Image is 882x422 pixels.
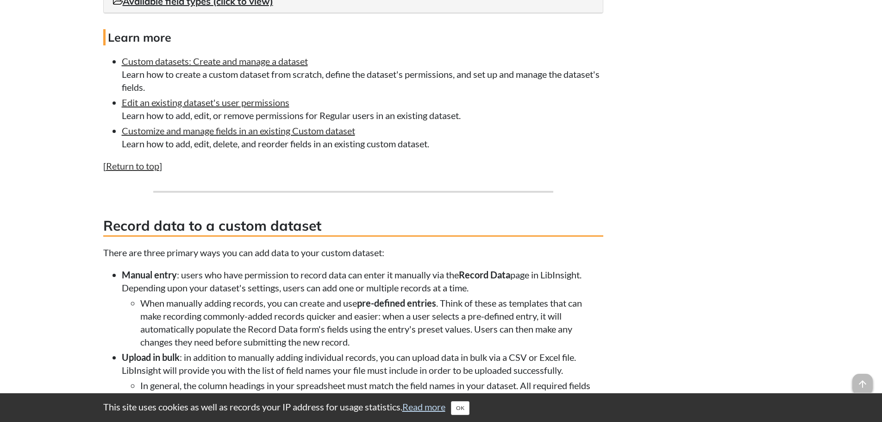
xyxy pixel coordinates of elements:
h4: Learn more [103,29,603,45]
li: When manually adding records, you can create and use . Think of these as templates that can make ... [140,296,603,348]
a: arrow_upward [852,375,873,386]
p: [ ] [103,159,603,172]
strong: pre-defined entries [357,297,436,309]
strong: Upload in bulk [122,352,180,363]
li: Learn how to add, edit, delete, and reorder fields in an existing custom dataset. [122,124,603,150]
button: Close [451,401,469,415]
li: Learn how to add, edit, or remove permissions for Regular users in an existing dataset. [122,96,603,122]
a: Read more [402,401,445,412]
div: This site uses cookies as well as records your IP address for usage statistics. [94,400,788,415]
strong: Manual entry [122,269,177,280]
a: Edit an existing dataset's user permissions [122,97,289,108]
a: Custom datasets: Create and manage a dataset [122,56,308,67]
li: Learn how to create a custom dataset from scratch, define the dataset's permissions, and set up a... [122,55,603,94]
p: There are three primary ways you can add data to your custom dataset: [103,246,603,259]
h3: Record data to a custom dataset [103,216,603,237]
li: : users who have permission to record data can enter it manually via the page in LibInsight. Depe... [122,268,603,348]
li: In general, the column headings in your spreadsheet must match the field names in your dataset. A... [140,379,603,405]
a: Return to top [106,160,159,171]
span: arrow_upward [852,374,873,394]
a: Customize and manage fields in an existing Custom dataset [122,125,355,136]
strong: Record Data [459,269,510,280]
